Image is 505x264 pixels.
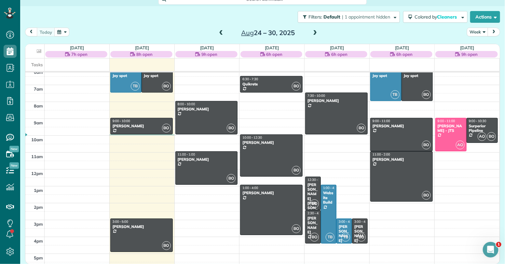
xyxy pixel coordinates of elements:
[422,141,431,149] span: BO
[34,205,43,210] span: 2pm
[29,19,120,38] div: Yes, I lost my card and had to get a new one. Let me know how to get this taken care of
[5,62,125,126] div: Nikolina says…
[415,14,459,20] span: Colored by
[307,178,325,182] span: 12:30 - 2:30
[112,73,140,78] div: Joy spot
[34,255,43,260] span: 5pm
[266,51,283,57] span: 6h open
[34,120,43,125] span: 9am
[34,86,43,92] span: 7am
[357,124,366,132] span: BO
[372,157,431,162] div: [PERSON_NAME]
[307,216,319,235] div: [PERSON_NAME]
[292,82,301,91] span: BO
[177,107,236,111] div: [PERSON_NAME]
[37,28,55,36] button: today
[242,186,258,190] span: 1:00 - 4:00
[422,191,431,200] span: BO
[162,124,171,132] span: BO
[242,77,258,81] span: 6:30 - 7:30
[28,49,111,55] div: joined the conversation
[483,242,498,258] iframe: To enrich screen reader interactions, please activate Accessibility in Grammarly extension settings
[469,124,496,133] div: Surperior Pipeline
[373,119,390,123] span: 9:00 - 11:00
[10,185,102,191] div: Thanks,
[396,51,413,57] span: 6h open
[201,51,218,57] span: 9h open
[323,191,334,205] div: Website Build
[32,3,74,8] h1: [PERSON_NAME]
[31,213,36,218] button: Upload attachment
[326,233,334,242] span: TB
[496,242,501,247] span: 1
[162,82,171,91] span: BO
[200,45,214,50] a: [DATE]
[372,124,431,128] div: [PERSON_NAME]
[242,82,301,86] div: Quikrete
[331,51,348,57] span: 6h open
[5,146,107,205] div: That's great!You can change the card through your ZM account: Settings, Billing.Please reach out ...
[162,241,171,250] span: BO
[5,126,125,146] div: Tracy says…
[10,73,102,105] div: Would you be able to provide us with another card we can charge? Thank you,
[310,233,319,242] span: BO
[422,90,431,99] span: BO
[107,126,125,141] div: yes
[294,11,400,23] a: Filters: Default | 1 appointment hidden
[310,199,319,208] span: BO
[298,11,400,23] button: Filters: Default | 1 appointment hidden
[395,45,409,50] a: [DATE]
[460,45,474,50] a: [DATE]
[5,47,125,62] div: Nikolina says…
[6,199,125,210] textarea: Message…
[330,45,344,50] a: [DATE]
[131,82,140,91] span: TB
[10,150,102,156] div: That's great!
[338,224,350,243] div: [PERSON_NAME]
[437,124,465,133] div: [PERSON_NAME] - JTS
[9,162,19,169] span: New
[31,154,43,159] span: 11am
[112,124,171,128] div: [PERSON_NAME]
[242,191,301,195] div: [PERSON_NAME]
[265,45,279,50] a: [DATE]
[10,159,102,172] div: You can change the card through your ZM account: Settings, Billing.
[227,174,236,183] span: BO
[31,62,43,67] span: Tasks
[31,171,43,176] span: 12pm
[323,186,339,190] span: 1:00 - 4:30
[339,220,354,224] span: 3:00 - 4:30
[307,211,323,215] span: 2:30 - 4:30
[25,28,37,36] button: prev
[135,45,149,50] a: [DATE]
[34,103,43,108] span: 8am
[373,152,390,157] span: 11:00 - 2:00
[308,14,322,20] span: Filters:
[34,188,43,193] span: 1pm
[114,3,126,14] div: Close
[34,238,43,244] span: 4pm
[307,182,319,220] div: [PERSON_NAME] [PERSON_NAME]
[136,51,153,57] span: 8h open
[70,45,84,50] a: [DATE]
[10,195,102,201] div: [PERSON_NAME]
[357,233,366,242] span: BO
[178,152,195,157] span: 11:00 - 1:00
[112,224,171,229] div: [PERSON_NAME]
[102,3,114,15] button: Home
[470,11,500,23] button: Actions
[20,213,26,218] button: Gif picker
[4,3,17,15] button: go back
[31,137,43,142] span: 10am
[20,48,26,55] img: Profile image for Nikolina
[488,28,500,36] button: next
[403,11,468,23] button: Colored byCleaners
[9,146,19,152] span: New
[112,130,120,137] div: yes
[241,29,254,37] span: Aug
[391,90,400,99] span: TB
[469,119,486,123] span: 9:00 - 10:30
[143,73,171,78] div: Joy spot
[32,8,61,15] p: Active 2h ago
[372,73,400,78] div: Joy spot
